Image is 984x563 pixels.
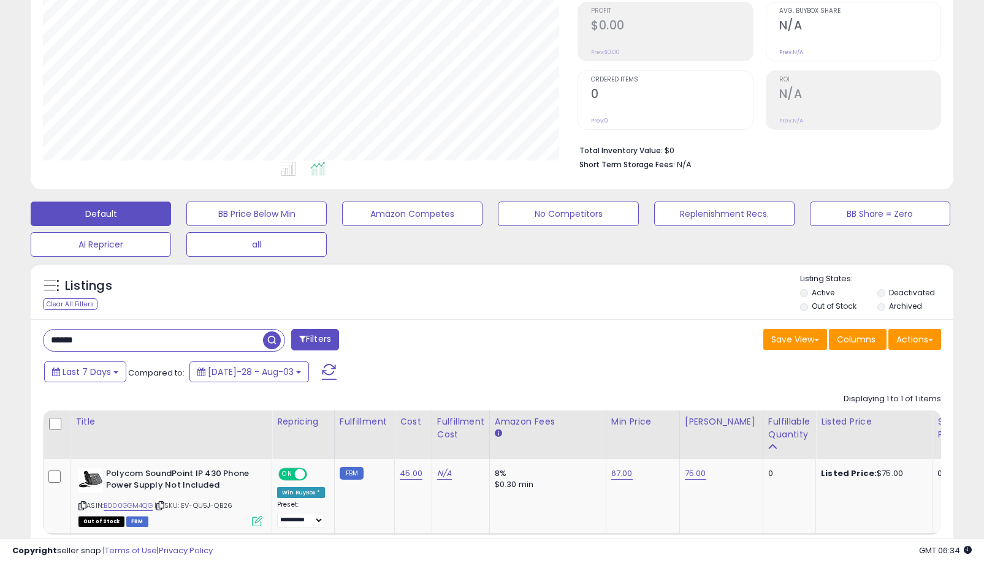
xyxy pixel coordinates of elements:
span: Ordered Items [591,77,752,83]
a: N/A [437,467,452,480]
div: Displaying 1 to 1 of 1 items [844,393,941,405]
div: Fulfillable Quantity [768,415,810,441]
button: Replenishment Recs. [654,202,795,226]
label: Out of Stock [812,301,856,311]
span: N/A [677,159,692,170]
button: all [186,232,327,257]
span: Compared to: [128,367,185,379]
div: Preset: [277,501,325,528]
div: Ship Price [937,415,962,441]
a: 67.00 [611,467,633,480]
h5: Listings [65,278,112,295]
li: $0 [579,142,932,157]
a: B000GGM4QG [104,501,153,511]
button: Amazon Competes [342,202,482,226]
div: $0.30 min [495,479,597,490]
div: seller snap | | [12,545,213,557]
div: Listed Price [821,415,927,428]
a: 75.00 [685,467,706,480]
small: Prev: N/A [779,48,803,56]
small: Prev: $0.00 [591,48,620,56]
b: Total Inventory Value: [579,145,663,156]
label: Archived [889,301,922,311]
div: Min Price [611,415,674,428]
div: Fulfillment [340,415,389,428]
label: Deactivated [889,287,935,298]
button: No Competitors [498,202,638,226]
span: Profit [591,8,752,15]
div: Fulfillment Cost [437,415,484,441]
b: Short Term Storage Fees: [579,159,675,170]
div: 0.00 [937,468,958,479]
small: Prev: 0 [591,117,608,124]
button: BB Price Below Min [186,202,327,226]
a: Privacy Policy [159,545,213,556]
div: [PERSON_NAME] [685,415,758,428]
button: BB Share = Zero [810,202,950,226]
button: Columns [829,329,887,350]
h2: $0.00 [591,18,752,35]
div: Title [75,415,267,428]
div: Amazon Fees [495,415,601,428]
span: OFF [305,469,325,480]
strong: Copyright [12,545,57,556]
div: $75.00 [821,468,923,479]
button: Last 7 Days [44,361,126,382]
span: Columns [837,333,875,346]
small: Amazon Fees. [495,428,502,439]
span: 2025-08-14 06:34 GMT [919,545,972,556]
div: Cost [400,415,427,428]
small: FBM [340,467,364,480]
div: ASIN: [78,468,262,525]
b: Listed Price: [821,467,877,479]
div: Clear All Filters [43,298,97,310]
button: Save View [763,329,827,350]
h2: N/A [779,87,940,104]
label: Active [812,287,834,298]
b: Polycom SoundPoint IP 430 Phone Power Supply Not Included [106,468,255,494]
button: Actions [888,329,941,350]
div: 0 [768,468,806,479]
h2: N/A [779,18,940,35]
button: [DATE]-28 - Aug-03 [189,361,309,382]
button: Default [31,202,171,226]
a: Terms of Use [105,545,157,556]
h2: 0 [591,87,752,104]
span: ROI [779,77,940,83]
span: ON [280,469,295,480]
div: 8% [495,468,597,479]
span: Avg. Buybox Share [779,8,940,15]
span: FBM [126,516,148,527]
span: All listings that are currently out of stock and unavailable for purchase on Amazon [78,516,124,527]
a: 45.00 [400,467,422,480]
div: Win BuyBox * [277,487,325,498]
p: Listing States: [800,273,953,285]
img: 41gX4-0DGbL._SL40_.jpg [78,468,103,493]
button: AI Repricer [31,232,171,257]
button: Filters [291,329,339,350]
small: Prev: N/A [779,117,803,124]
span: | SKU: EV-QU5J-QB26 [154,501,232,510]
span: [DATE]-28 - Aug-03 [208,366,294,378]
span: Last 7 Days [63,366,111,378]
div: Repricing [277,415,329,428]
